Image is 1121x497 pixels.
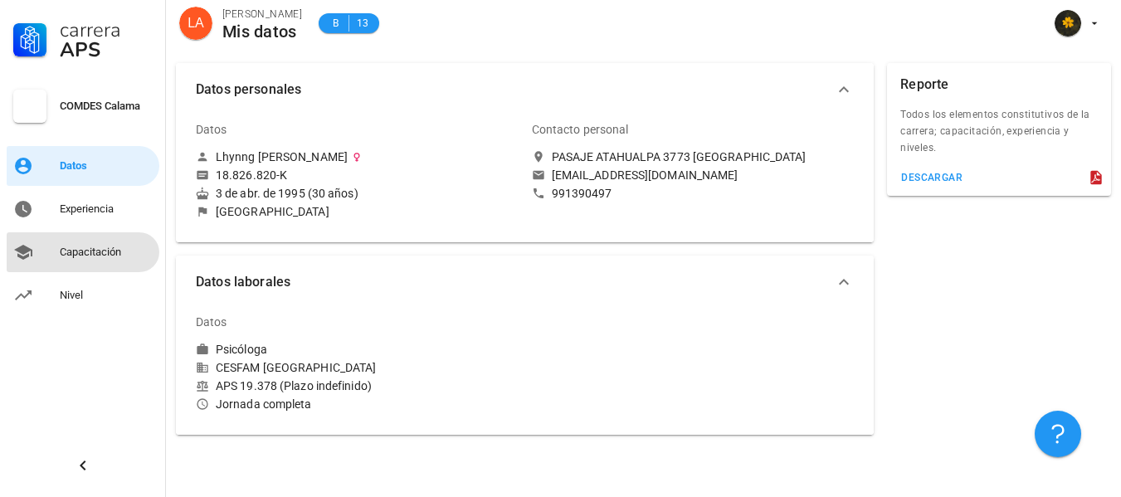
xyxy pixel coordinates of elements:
[216,149,348,164] div: Lhynng [PERSON_NAME]
[196,302,227,342] div: Datos
[179,7,212,40] div: avatar
[216,204,329,219] div: [GEOGRAPHIC_DATA]
[532,168,855,183] a: [EMAIL_ADDRESS][DOMAIN_NAME]
[60,159,153,173] div: Datos
[188,7,204,40] span: LA
[222,22,302,41] div: Mis datos
[329,15,342,32] span: B
[7,146,159,186] a: Datos
[196,378,519,393] div: APS 19.378 (Plazo indefinido)
[552,168,738,183] div: [EMAIL_ADDRESS][DOMAIN_NAME]
[196,360,519,375] div: CESFAM [GEOGRAPHIC_DATA]
[60,289,153,302] div: Nivel
[196,110,227,149] div: Datos
[894,166,969,189] button: descargar
[60,202,153,216] div: Experiencia
[7,275,159,315] a: Nivel
[900,63,948,106] div: Reporte
[532,149,855,164] a: PASAJE ATAHUALPA 3773 [GEOGRAPHIC_DATA]
[900,172,963,183] div: descargar
[222,6,302,22] div: [PERSON_NAME]
[60,100,153,113] div: COMDES Calama
[60,246,153,259] div: Capacitación
[196,186,519,201] div: 3 de abr. de 1995 (30 años)
[176,63,874,116] button: Datos personales
[60,40,153,60] div: APS
[1055,10,1081,37] div: avatar
[532,110,629,149] div: Contacto personal
[216,342,267,357] div: Psicóloga
[356,15,369,32] span: 13
[196,270,834,294] span: Datos laborales
[196,78,834,101] span: Datos personales
[887,106,1111,166] div: Todos los elementos constitutivos de la carrera; capacitación, experiencia y niveles.
[216,168,287,183] div: 18.826.820-K
[196,397,519,412] div: Jornada completa
[7,232,159,272] a: Capacitación
[552,186,612,201] div: 991390497
[176,256,874,309] button: Datos laborales
[552,149,807,164] div: PASAJE ATAHUALPA 3773 [GEOGRAPHIC_DATA]
[60,20,153,40] div: Carrera
[532,186,855,201] a: 991390497
[7,189,159,229] a: Experiencia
